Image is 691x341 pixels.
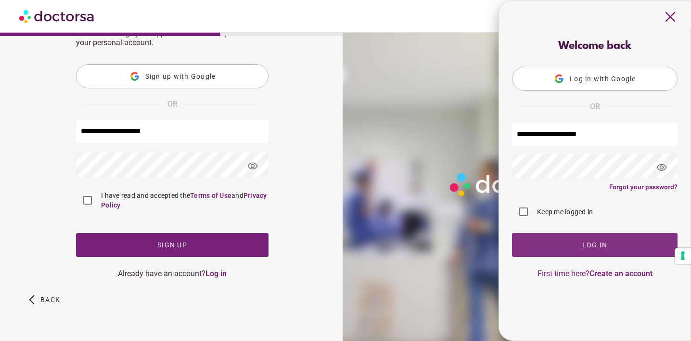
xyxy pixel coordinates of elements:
[512,233,678,257] button: Log In
[190,192,231,199] a: Terms of Use
[101,192,267,209] a: Privacy Policy
[99,191,269,210] label: I have read and accepted the and
[512,269,678,278] p: First time here?
[609,183,678,191] a: Forgot your password?
[145,73,216,80] span: Sign up with Google
[19,5,95,27] img: Doctorsa.com
[535,207,593,217] label: Keep me logged in
[649,155,675,181] span: visibility
[590,100,600,113] span: OR
[675,248,691,264] button: Your consent preferences for tracking technologies
[589,269,653,278] a: Create an account
[25,288,64,312] button: arrow_back_ios Back
[570,75,636,83] span: Log in with Google
[40,296,60,304] span: Back
[76,29,269,47] p: You can manage your appointments and requests with your personal account.
[661,8,679,26] span: close
[205,269,227,278] a: Log in
[76,64,269,88] button: Sign up with Google
[167,98,178,110] span: OR
[582,241,608,249] span: Log In
[446,169,584,200] img: Logo-Doctorsa-trans-White-partial-flat.png
[240,153,266,179] span: visibility
[512,40,678,52] div: Welcome back
[512,67,678,91] button: Log in with Google
[157,241,187,249] span: Sign up
[76,269,269,278] div: Already have an account?
[76,233,269,257] button: Sign up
